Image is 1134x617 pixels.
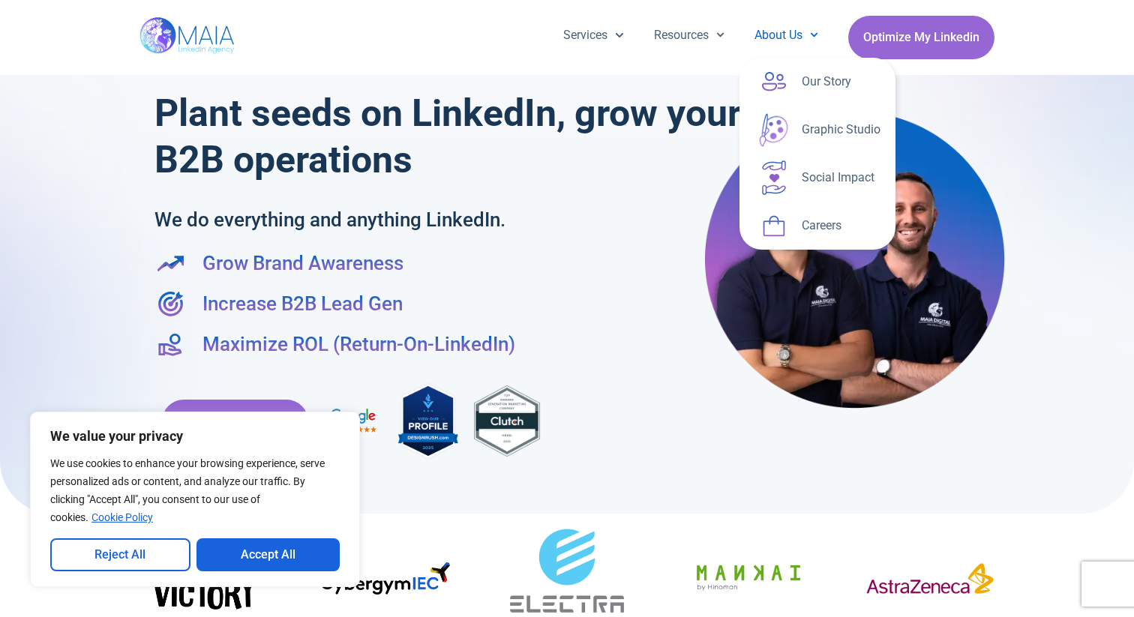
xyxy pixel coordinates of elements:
img: Maia Digital- Shay & Eli [705,110,1005,409]
ul: About Us [739,58,895,250]
span: Grow Brand Awareness [199,249,403,277]
img: Dark-modeoff-Gradienton [321,562,450,595]
span: Maximize ROL (Return-On-LinkedIn) [199,330,515,358]
img: MAIA Digital's rating on DesignRush, the industry-leading B2B Marketplace connecting brands with ... [398,381,458,461]
a: About Us [739,16,833,55]
span: Optimize My Linkedin [863,23,979,52]
a: Careers [739,202,895,250]
p: We value your privacy [50,427,340,445]
h1: Plant seeds on LinkedIn, grow your B2B operations [154,90,748,183]
span: Optimize My Linkedin [177,407,293,436]
img: Astrazenca [865,562,994,595]
div: We value your privacy [30,412,360,587]
nav: Menu [548,16,833,55]
div: 19 / 19 [865,562,994,601]
a: Social Impact [739,154,895,202]
span: Increase B2B Lead Gen [199,289,403,318]
a: Resources [639,16,739,55]
p: We use cookies to enhance your browsing experience, serve personalized ads or content, and analyz... [50,454,340,526]
a: Cookie Policy [91,511,154,524]
a: Graphic Studio [739,106,895,154]
a: Services [548,16,638,55]
a: Optimize My Linkedin [162,400,308,443]
div: 16 / 19 [321,562,450,600]
button: Reject All [50,538,190,571]
a: Optimize My Linkedin [848,16,994,59]
a: Our Story [739,58,895,106]
button: Accept All [196,538,340,571]
h2: We do everything and anything LinkedIn. [154,205,650,234]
